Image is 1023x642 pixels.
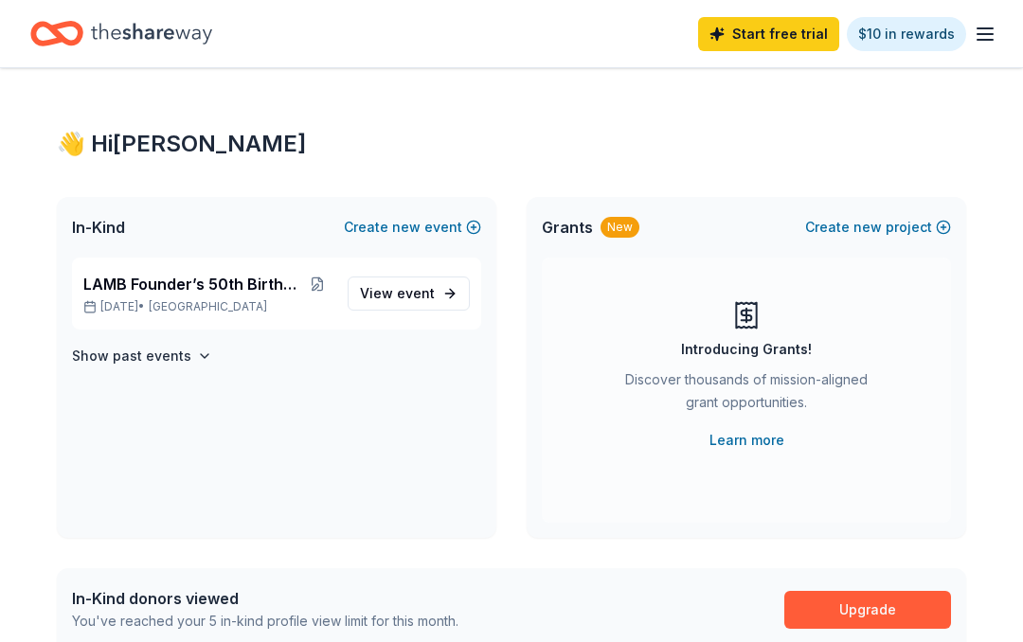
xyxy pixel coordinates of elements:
[709,429,784,452] a: Learn more
[72,345,191,367] h4: Show past events
[72,345,212,367] button: Show past events
[72,587,458,610] div: In-Kind donors viewed
[397,285,435,301] span: event
[847,17,966,51] a: $10 in rewards
[392,216,421,239] span: new
[149,299,267,314] span: [GEOGRAPHIC_DATA]
[853,216,882,239] span: new
[83,273,301,295] span: LAMB Founder’s 50th Birthday Gala
[83,299,332,314] p: [DATE] •
[360,282,435,305] span: View
[784,591,951,629] a: Upgrade
[601,217,639,238] div: New
[72,610,458,633] div: You've reached your 5 in-kind profile view limit for this month.
[57,129,966,159] div: 👋 Hi [PERSON_NAME]
[72,216,125,239] span: In-Kind
[805,216,951,239] button: Createnewproject
[698,17,839,51] a: Start free trial
[30,11,212,56] a: Home
[681,338,812,361] div: Introducing Grants!
[344,216,481,239] button: Createnewevent
[618,368,875,421] div: Discover thousands of mission-aligned grant opportunities.
[542,216,593,239] span: Grants
[348,276,470,311] a: View event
